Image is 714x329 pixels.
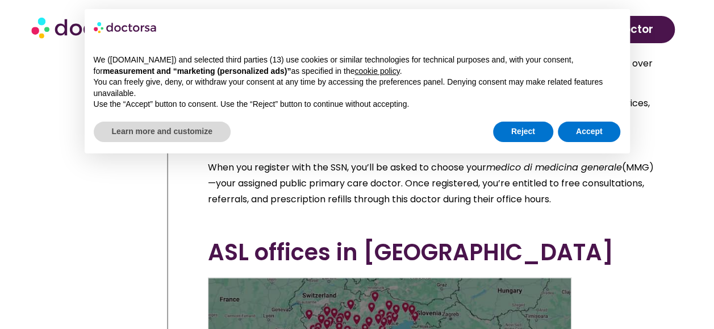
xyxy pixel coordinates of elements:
[208,239,660,266] h2: ASL offices in [GEOGRAPHIC_DATA]
[493,122,553,142] button: Reject
[558,122,621,142] button: Accept
[94,77,621,99] p: You can freely give, deny, or withdraw your consent at any time by accessing the preferences pane...
[94,55,621,77] p: We ([DOMAIN_NAME]) and selected third parties (13) use cookies or similar technologies for techni...
[94,99,621,110] p: Use the “Accept” button to consent. Use the “Reject” button to continue without accepting.
[208,160,660,207] p: When you register with the SSN, you’ll be asked to choose your (MMG)—your assigned public primary...
[94,122,231,142] button: Learn more and customize
[94,18,157,36] img: logo
[103,66,291,76] strong: measurement and “marketing (personalized ads)”
[354,66,399,76] a: cookie policy
[486,161,622,174] i: medico di medicina generale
